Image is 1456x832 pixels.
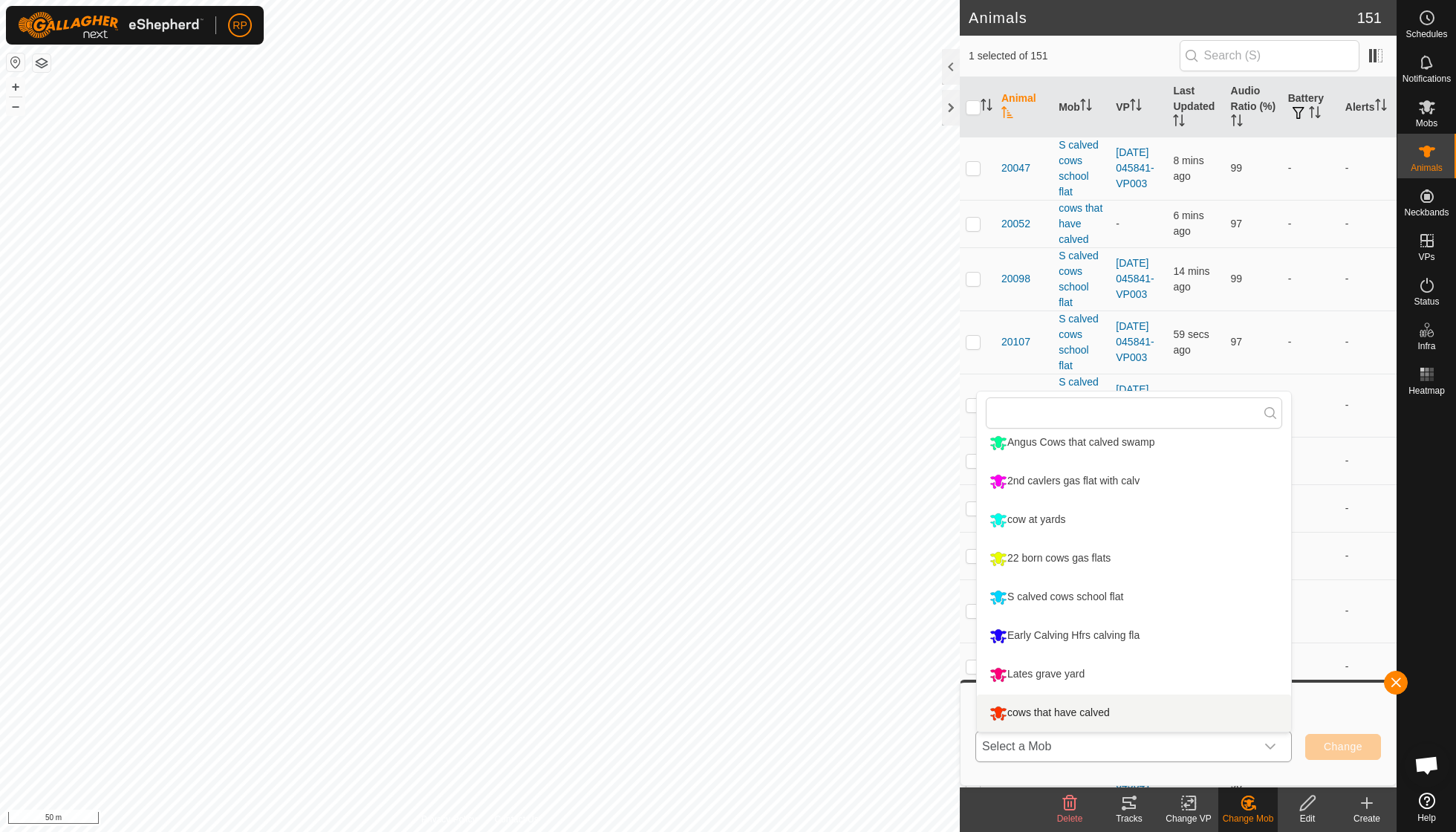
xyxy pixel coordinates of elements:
[1282,311,1339,374] td: -
[1408,386,1445,395] span: Heatmap
[1159,812,1218,825] div: Change VP
[1339,643,1397,690] td: -
[1282,532,1339,579] td: -
[995,77,1053,137] th: Animal
[1282,137,1339,200] td: -
[1218,812,1278,825] div: Change Mob
[18,12,204,39] img: Gallagher Logo
[1059,137,1104,200] div: S calved cows school flat
[1173,209,1203,237] span: 28 Sep 2025 at 7:23 PM
[1099,812,1159,825] div: Tracks
[1339,437,1397,484] td: -
[7,53,25,71] button: Reset Map
[1173,155,1203,182] span: 28 Sep 2025 at 7:20 PM
[1180,40,1359,71] input: Search (S)
[986,701,1114,726] div: cows that have calved
[1339,484,1397,532] td: -
[1417,813,1436,822] span: Help
[977,656,1291,693] li: Lates grave yard
[969,9,1357,27] h2: Animals
[1001,216,1030,232] span: 20052
[977,501,1291,539] li: cow at yards
[1416,119,1437,128] span: Mobs
[1059,248,1104,311] div: S calved cows school flat
[1418,253,1434,261] span: VPs
[1231,336,1243,348] span: 97
[977,579,1291,616] li: S calved cows school flat
[1282,77,1339,137] th: Battery
[1173,265,1209,293] span: 28 Sep 2025 at 7:15 PM
[495,813,539,826] a: Contact Us
[421,813,477,826] a: Privacy Policy
[1278,812,1337,825] div: Edit
[1057,813,1083,824] span: Delete
[1339,374,1397,437] td: -
[1116,383,1154,426] a: [DATE] 045841-VP003
[1357,7,1382,29] span: 151
[1282,643,1339,690] td: -
[1339,579,1397,643] td: -
[977,617,1291,654] li: Early Calving Hfrs calving fla
[1404,208,1449,217] span: Neckbands
[7,97,25,115] button: –
[1339,137,1397,200] td: -
[1339,532,1397,579] td: -
[1282,579,1339,643] td: -
[1411,163,1443,172] span: Animals
[977,463,1291,500] li: 2nd cavlers gas flat with calv
[1110,77,1167,137] th: VP
[1282,200,1339,247] td: -
[986,507,1070,533] div: cow at yards
[1305,734,1381,760] button: Change
[986,662,1088,687] div: Lates grave yard
[1001,334,1030,350] span: 20107
[1375,101,1387,113] p-sorticon: Activate to sort
[1167,77,1224,137] th: Last Updated
[977,424,1291,461] li: Angus Cows that calved swamp
[977,695,1291,732] li: cows that have calved
[1231,162,1243,174] span: 99
[1116,146,1154,189] a: [DATE] 045841-VP003
[1231,117,1243,129] p-sorticon: Activate to sort
[1059,374,1104,437] div: S calved cows school flat
[986,430,1158,455] div: Angus Cows that calved swamp
[1231,218,1243,230] span: 97
[986,469,1143,494] div: 2nd cavlers gas flat with calv
[1282,484,1339,532] td: -
[1080,101,1092,113] p-sorticon: Activate to sort
[1309,108,1321,120] p-sorticon: Activate to sort
[986,546,1114,571] div: 22 born cows gas flats
[233,18,247,33] span: RP
[1414,297,1439,306] span: Status
[1059,311,1104,374] div: S calved cows school flat
[1339,200,1397,247] td: -
[1173,328,1209,356] span: 28 Sep 2025 at 7:28 PM
[1116,257,1154,300] a: [DATE] 045841-VP003
[1130,101,1142,113] p-sorticon: Activate to sort
[976,732,1255,761] span: Select a Mob
[1059,201,1104,247] div: cows that have calved
[1001,271,1030,287] span: 20098
[1053,77,1110,137] th: Mob
[1339,247,1397,311] td: -
[1116,320,1154,363] a: [DATE] 045841-VP003
[1255,732,1285,761] div: dropdown trigger
[977,540,1291,577] li: 22 born cows gas flats
[1173,117,1185,129] p-sorticon: Activate to sort
[1403,74,1451,83] span: Notifications
[981,101,992,113] p-sorticon: Activate to sort
[1225,77,1282,137] th: Audio Ratio (%)
[986,585,1127,610] div: S calved cows school flat
[1405,30,1447,39] span: Schedules
[1397,787,1456,828] a: Help
[1001,160,1030,176] span: 20047
[1339,77,1397,137] th: Alerts
[986,623,1143,649] div: Early Calving Hfrs calving fla
[1405,743,1449,787] div: Open chat
[977,308,1291,732] ul: Option List
[1282,437,1339,484] td: -
[969,48,1180,64] span: 1 selected of 151
[7,78,25,96] button: +
[1339,311,1397,374] td: -
[1282,374,1339,437] td: -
